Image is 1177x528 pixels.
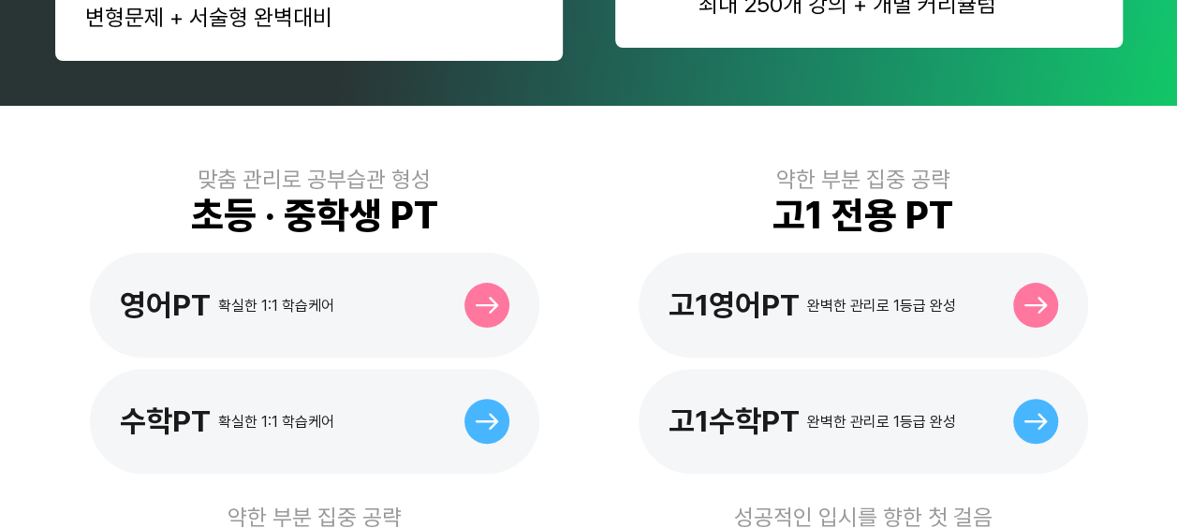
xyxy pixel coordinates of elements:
div: 확실한 1:1 학습케어 [218,297,334,315]
div: 완벽한 관리로 1등급 완성 [807,413,956,431]
div: 고1수학PT [669,403,800,439]
div: 고1영어PT [669,287,800,323]
div: 완벽한 관리로 1등급 완성 [807,297,956,315]
div: 확실한 1:1 학습케어 [218,413,334,431]
div: 영어PT [120,287,211,323]
div: 수학PT [120,403,211,439]
div: 고1 전용 PT [772,193,953,238]
div: 초등 · 중학생 PT [191,193,438,238]
div: 변형문제 + 서술형 완벽대비 [85,4,533,31]
div: 약한 부분 집중 공략 [776,166,950,193]
div: 맞춤 관리로 공부습관 형성 [198,166,431,193]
